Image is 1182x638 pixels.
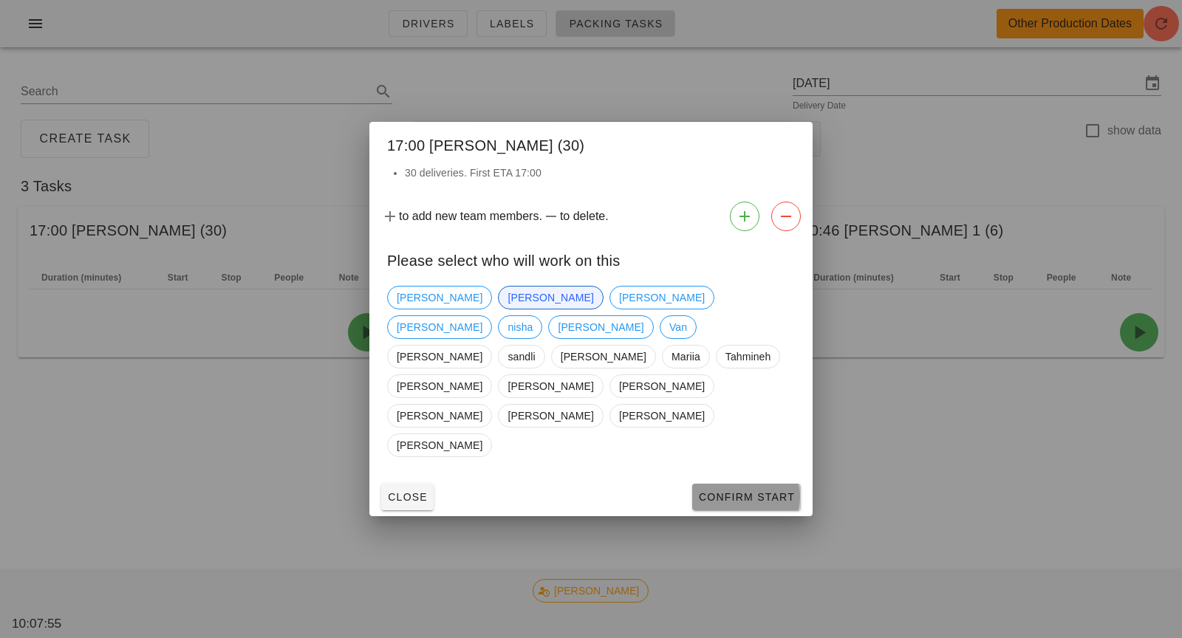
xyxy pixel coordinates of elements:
[397,375,482,397] span: [PERSON_NAME]
[397,405,482,427] span: [PERSON_NAME]
[397,434,482,456] span: [PERSON_NAME]
[508,287,593,309] span: [PERSON_NAME]
[508,316,533,338] span: nisha
[558,316,643,338] span: [PERSON_NAME]
[369,237,813,280] div: Please select who will work on this
[405,165,795,181] li: 30 deliveries. First ETA 17:00
[698,491,795,503] span: Confirm Start
[387,491,428,503] span: Close
[397,346,482,368] span: [PERSON_NAME]
[669,316,687,338] span: Van
[692,484,801,510] button: Confirm Start
[397,287,482,309] span: [PERSON_NAME]
[369,196,813,237] div: to add new team members. to delete.
[369,122,813,165] div: 17:00 [PERSON_NAME] (30)
[561,346,646,368] span: [PERSON_NAME]
[381,484,434,510] button: Close
[672,346,700,368] span: Mariia
[508,405,593,427] span: [PERSON_NAME]
[508,346,535,368] span: sandli
[725,346,771,368] span: Tahmineh
[619,405,705,427] span: [PERSON_NAME]
[397,316,482,338] span: [PERSON_NAME]
[619,375,705,397] span: [PERSON_NAME]
[619,287,705,309] span: [PERSON_NAME]
[508,375,593,397] span: [PERSON_NAME]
